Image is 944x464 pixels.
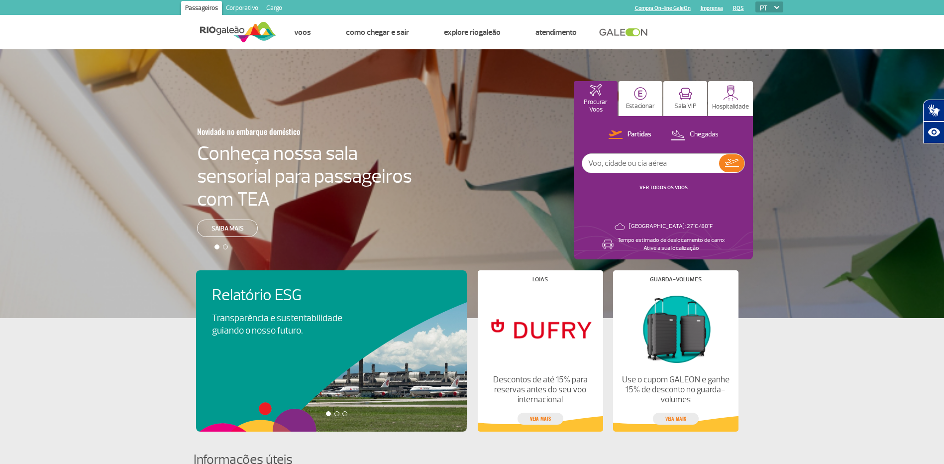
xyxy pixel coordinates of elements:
a: RQS [733,5,744,11]
a: veja mais [518,413,563,425]
button: Abrir recursos assistivos. [923,121,944,143]
div: Plugin de acessibilidade da Hand Talk. [923,100,944,143]
button: Sala VIP [663,81,707,116]
input: Voo, cidade ou cia aérea [582,154,719,173]
button: Hospitalidade [708,81,753,116]
img: Lojas [486,290,594,367]
button: Procurar Voos [574,81,618,116]
a: Saiba mais [197,220,258,237]
a: Cargo [262,1,286,17]
a: VER TODOS OS VOOS [639,184,688,191]
a: Passageiros [181,1,222,17]
p: [GEOGRAPHIC_DATA]: 27°C/80°F [629,223,713,231]
p: Tempo estimado de deslocamento de carro: Ative a sua localização [618,236,725,252]
a: Atendimento [535,27,577,37]
h4: Lojas [532,277,548,282]
p: Estacionar [626,103,655,110]
a: Como chegar e sair [346,27,409,37]
img: Guarda-volumes [621,290,730,367]
button: Partidas [606,128,654,141]
a: Explore RIOgaleão [444,27,501,37]
p: Chegadas [690,130,719,139]
p: Hospitalidade [712,103,749,111]
button: Abrir tradutor de língua de sinais. [923,100,944,121]
p: Procurar Voos [579,99,613,114]
a: Corporativo [222,1,262,17]
img: carParkingHome.svg [634,87,647,100]
a: veja mais [653,413,699,425]
button: VER TODOS OS VOOS [636,184,691,192]
p: Transparência e sustentabilidade guiando o nosso futuro. [212,312,353,337]
p: Sala VIP [674,103,697,110]
a: Voos [294,27,311,37]
img: hospitality.svg [723,85,738,101]
p: Partidas [628,130,651,139]
p: Use o cupom GALEON e ganhe 15% de desconto no guarda-volumes [621,375,730,405]
a: Imprensa [701,5,723,11]
button: Estacionar [619,81,662,116]
h4: Conheça nossa sala sensorial para passageiros com TEA [197,142,412,211]
a: Compra On-line GaleOn [635,5,691,11]
h4: Guarda-volumes [650,277,702,282]
img: vipRoom.svg [679,88,692,100]
p: Descontos de até 15% para reservas antes do seu voo internacional [486,375,594,405]
button: Chegadas [668,128,722,141]
h4: Relatório ESG [212,286,370,305]
a: Relatório ESGTransparência e sustentabilidade guiando o nosso futuro. [212,286,451,337]
h3: Novidade no embarque doméstico [197,121,363,142]
img: airplaneHomeActive.svg [590,84,602,96]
